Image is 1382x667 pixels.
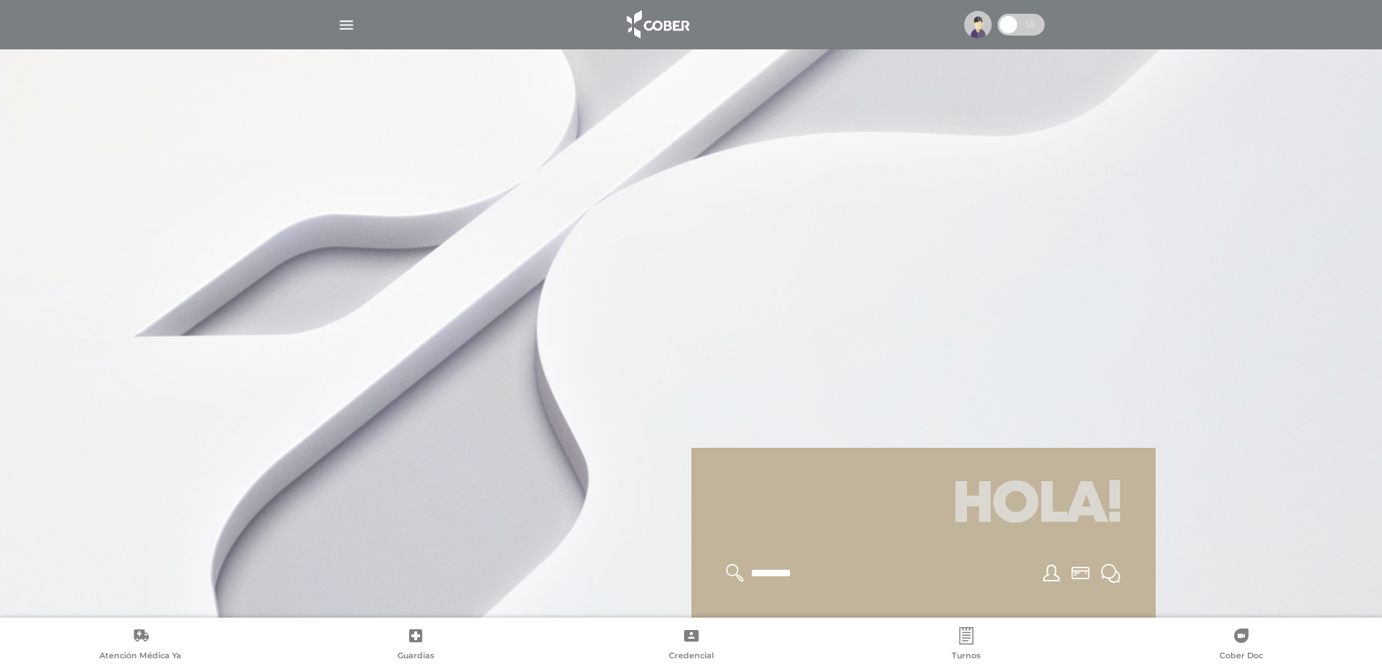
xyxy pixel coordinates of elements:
[619,7,695,42] img: logo_cober_home-white.png
[99,650,181,663] span: Atención Médica Ya
[1104,627,1379,664] a: Cober Doc
[278,627,553,664] a: Guardias
[398,650,435,663] span: Guardias
[964,11,992,38] img: profile-placeholder.svg
[828,627,1103,664] a: Turnos
[554,627,828,664] a: Credencial
[1219,650,1263,663] span: Cober Doc
[337,16,355,34] img: Cober_menu-lines-white.svg
[709,465,1138,547] h1: Hola!
[3,627,278,664] a: Atención Médica Ya
[669,650,714,663] span: Credencial
[952,650,981,663] span: Turnos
